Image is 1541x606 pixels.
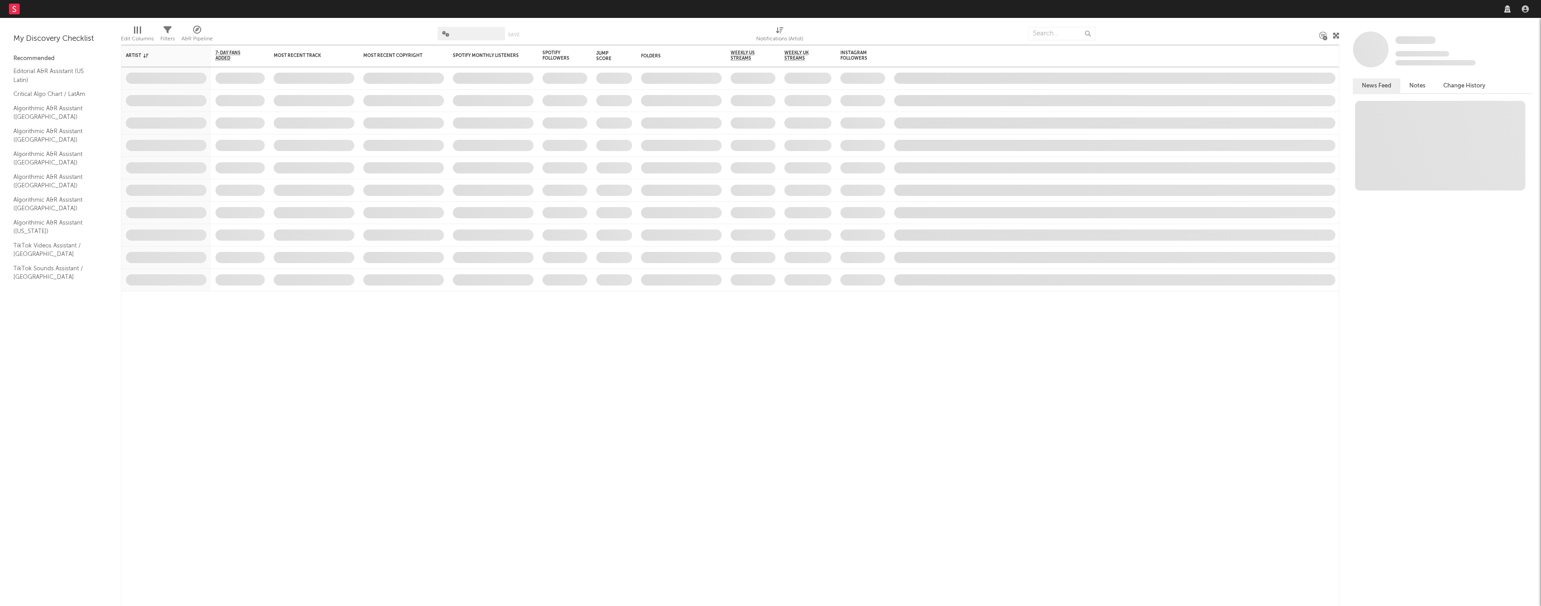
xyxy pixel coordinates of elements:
div: Filters [160,22,175,48]
span: Weekly US Streams [731,50,762,61]
a: Algorithmic A&R Assistant ([GEOGRAPHIC_DATA]) [13,195,99,213]
input: Search... [1028,27,1095,40]
a: Algorithmic A&R Assistant ([GEOGRAPHIC_DATA]) [13,104,99,122]
a: Algorithmic A&R Assistant ([GEOGRAPHIC_DATA]) [13,126,99,145]
a: Algorithmic A&R Assistant ([US_STATE]) [13,218,99,236]
a: Algorithmic A&R Assistant ([GEOGRAPHIC_DATA]) [13,149,99,168]
span: Some Artist [1395,36,1436,44]
div: My Discovery Checklist [13,34,108,44]
div: Filters [160,34,175,44]
button: News Feed [1353,78,1400,93]
div: Spotify Followers [542,50,574,61]
div: A&R Pipeline [181,34,213,44]
div: Artist [126,53,193,58]
div: A&R Pipeline [181,22,213,48]
div: Spotify Monthly Listeners [453,53,520,58]
a: Some Artist [1395,36,1436,45]
div: Edit Columns [121,34,154,44]
a: TikTok Videos Assistant / [GEOGRAPHIC_DATA] [13,241,99,259]
a: Critical Algo Chart / LatAm [13,89,99,99]
div: Folders [641,53,708,59]
a: Algorithmic A&R Assistant ([GEOGRAPHIC_DATA]) [13,172,99,190]
div: Notifications (Artist) [756,34,803,44]
div: Most Recent Track [274,53,341,58]
span: 0 fans last week [1395,60,1476,65]
button: Notes [1400,78,1434,93]
span: Tracking Since: [DATE] [1395,51,1449,56]
span: 7-Day Fans Added [215,50,251,61]
a: Editorial A&R Assistant (US Latin) [13,66,99,85]
div: Edit Columns [121,22,154,48]
button: Save [508,32,520,37]
div: Recommended [13,53,108,64]
a: TikTok Sounds Assistant / [GEOGRAPHIC_DATA] [13,264,99,282]
div: Most Recent Copyright [363,53,430,58]
div: Notifications (Artist) [756,22,803,48]
div: Instagram Followers [840,50,872,61]
span: Weekly UK Streams [784,50,818,61]
div: Jump Score [596,51,619,61]
button: Change History [1434,78,1494,93]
